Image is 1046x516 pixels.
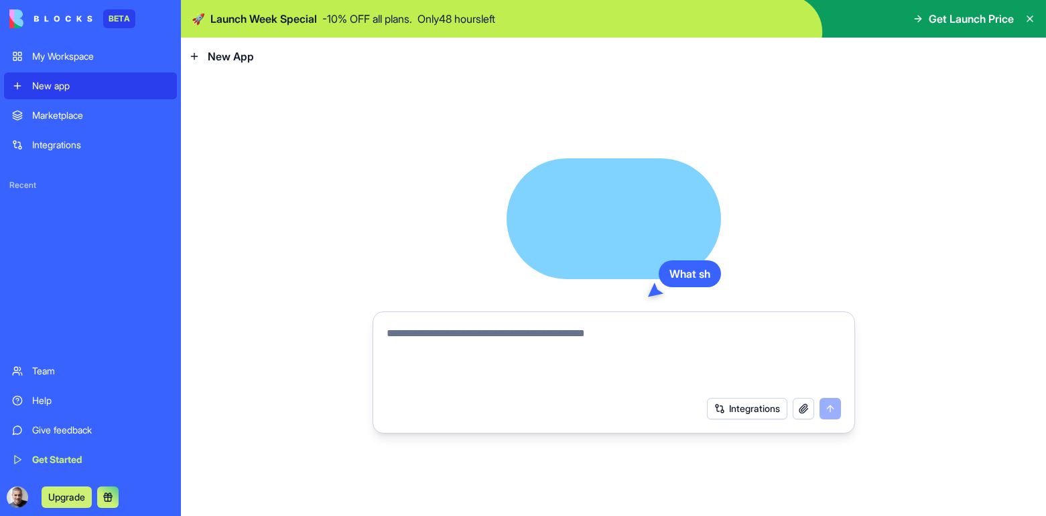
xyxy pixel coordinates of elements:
div: Integrations [32,138,169,152]
a: Help [4,387,177,414]
div: Get Started [32,453,169,466]
div: Help [32,394,169,407]
button: Upgrade [42,486,92,508]
span: 🚀 [192,11,205,27]
a: Marketplace [4,102,177,129]
button: Integrations [707,398,787,419]
p: - 10 % OFF all plans. [322,11,412,27]
span: Launch Week Special [210,11,317,27]
a: Upgrade [42,490,92,503]
a: My Workspace [4,43,177,70]
div: What sh [659,260,721,287]
a: Get Started [4,446,177,473]
div: New app [32,79,169,93]
p: Only 48 hours left [417,11,495,27]
img: logo [9,9,92,28]
img: ACg8ocLWKH2WBv0BjOY7IOy2tV7XdoKH3i89RH_UvDao7cq8d1cjWuz1=s96-c [7,486,28,508]
span: Get Launch Price [929,11,1014,27]
span: Recent [4,180,177,191]
a: New app [4,72,177,99]
div: Team [32,364,169,378]
div: BETA [103,9,135,28]
span: New App [208,48,254,64]
a: BETA [9,9,135,28]
div: My Workspace [32,50,169,63]
a: Give feedback [4,417,177,444]
div: Marketplace [32,109,169,122]
a: Integrations [4,132,177,158]
a: Team [4,358,177,384]
div: Give feedback [32,423,169,437]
